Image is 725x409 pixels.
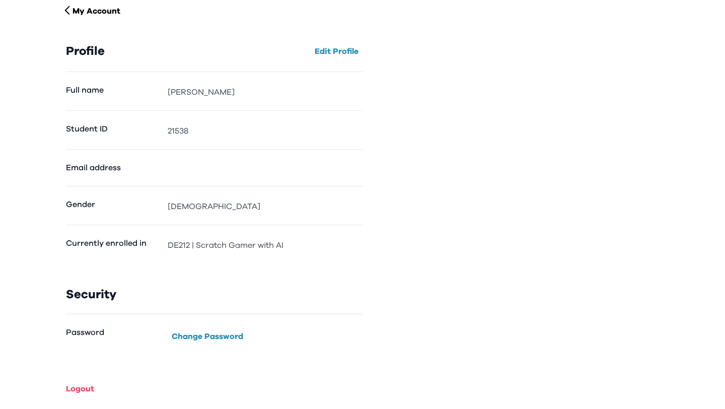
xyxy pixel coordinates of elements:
[58,3,124,19] button: My Account
[66,237,160,251] dt: Currently enrolled in
[311,43,362,59] button: Edit Profile
[168,328,247,345] button: Change Password
[66,44,105,58] h3: Profile
[72,5,120,17] p: My Account
[168,125,362,137] dd: 21538
[66,326,160,345] dt: Password
[66,288,362,302] h3: Security
[66,162,160,174] dt: Email address
[66,198,160,213] dt: Gender
[168,200,362,213] dd: [DEMOGRAPHIC_DATA]
[66,84,160,98] dt: Full name
[168,86,362,98] dd: [PERSON_NAME]
[66,123,160,137] dt: Student ID
[62,381,98,397] button: Logout
[168,239,362,251] dd: DE212 | Scratch Gamer with AI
